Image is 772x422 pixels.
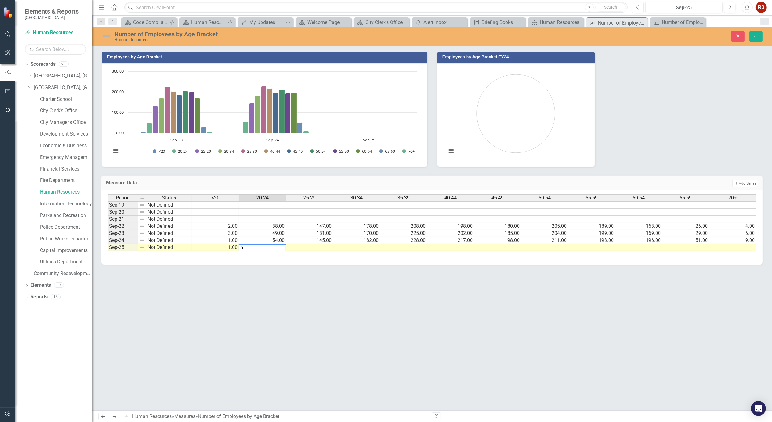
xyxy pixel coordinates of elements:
[34,270,92,277] a: Community Redevelopment Area
[662,223,709,230] td: 26.00
[286,237,333,244] td: 145.00
[297,122,303,133] path: Sep-24, 51. 65-69.
[732,180,758,187] button: Add Series
[530,18,582,26] a: Human Resources
[59,62,69,67] div: 21
[333,237,380,244] td: 182.00
[25,15,79,20] small: [GEOGRAPHIC_DATA]
[679,195,692,201] span: 65-69
[40,224,92,231] a: Police Department
[207,132,212,133] path: Sep-23, 6. 70+.
[198,413,279,419] div: Number of Employees by Age Bracket
[141,132,146,133] path: Sep-23, 3.
[291,93,297,133] path: Sep-24, 196. 60-64.
[140,245,144,250] img: 8DAGhfEEPCf229AAAAAElFTkSuQmCC
[40,119,92,126] a: City Manager's Office
[40,96,92,103] a: Charter School
[140,210,144,215] img: 8DAGhfEEPCf229AAAAAElFTkSuQmCC
[443,68,588,160] svg: Interactive chart
[106,180,461,186] h3: Measure Data
[108,216,138,223] td: Sep-21
[379,149,396,154] button: Show 65-69
[108,68,420,160] svg: Interactive chart
[333,149,349,154] button: Show 55-59
[34,73,92,80] a: [GEOGRAPHIC_DATA], [GEOGRAPHIC_DATA] Business Initiatives
[146,216,192,223] td: Not Defined
[140,238,144,243] img: 8DAGhfEEPCf229AAAAAElFTkSuQmCC
[192,230,239,237] td: 3.00
[34,84,92,91] a: [GEOGRAPHIC_DATA], [GEOGRAPHIC_DATA] Strategic Plan
[249,103,255,133] path: Sep-24, 145. 25-29.
[146,230,192,237] td: Not Defined
[427,223,474,230] td: 198.00
[521,237,568,244] td: 211.00
[287,149,304,154] button: Show 45-49
[30,294,48,301] a: Reports
[195,98,200,133] path: Sep-23, 169. 60-64.
[709,237,756,244] td: 9.00
[183,91,188,133] path: Sep-23, 204. 50-54.
[123,18,168,26] a: Code Compliance
[270,148,280,154] text: 40-44
[108,209,138,216] td: Sep-20
[132,413,172,419] a: Human Resources
[333,230,380,237] td: 170.00
[171,91,176,133] path: Sep-23, 202. 40-44.
[170,137,183,143] text: Sep-23
[192,244,239,251] td: 1.00
[224,148,234,154] text: 30-34
[192,237,239,244] td: 1.00
[385,148,395,154] text: 65-69
[159,148,165,154] text: <20
[114,37,476,42] div: Human Resources
[108,68,421,160] div: Chart. Highcharts interactive chart.
[51,294,61,300] div: 16
[112,68,124,74] text: 300.00
[192,223,239,230] td: 2.00
[604,5,617,10] span: Search
[316,148,326,154] text: 50-54
[30,282,51,289] a: Elements
[153,149,165,154] button: Show
[339,148,349,154] text: 55-59
[427,230,474,237] td: 202.00
[189,71,370,133] g: 55-59, bar series 9 of 12 with 3 bars.
[172,149,188,154] button: Show 20-24
[267,137,279,143] text: Sep-24
[239,18,284,26] a: My Updates
[356,149,372,154] button: Show 60-64
[652,18,704,26] a: Number of Employees
[191,18,226,26] div: Human Resources Analytics Dashboard
[140,217,144,222] img: 8DAGhfEEPCf229AAAAAElFTkSuQmCC
[662,230,709,237] td: 29.00
[380,237,427,244] td: 228.00
[751,401,766,416] div: Open Intercom Messenger
[201,148,211,154] text: 25-29
[153,106,158,133] path: Sep-23, 131. 25-29.
[107,55,424,59] h3: Employees by Age Bracket
[140,231,144,236] img: 8DAGhfEEPCf229AAAAAElFTkSuQmCC
[165,87,170,133] path: Sep-23, 225. 35-39.
[261,86,267,133] path: Sep-24, 228. 35-39.
[662,237,709,244] td: 51.00
[112,89,124,94] text: 200.00
[181,18,226,26] a: Human Resources Analytics Dashboard
[442,55,592,59] h3: Employees by Age Bracket FY24
[111,146,120,155] button: View chart menu, Chart
[413,18,466,26] a: Alert Inbox
[482,18,524,26] div: Briefing Books
[140,196,145,201] img: 8DAGhfEEPCf229AAAAAElFTkSuQmCC
[195,149,211,154] button: Show 25-29
[615,237,662,244] td: 196.00
[350,195,363,201] span: 30-34
[443,68,589,160] div: Chart. Highcharts interactive chart.
[247,148,257,154] text: 35-39
[243,122,249,133] path: Sep-24, 54. 20-24.
[568,223,615,230] td: 189.00
[267,88,273,133] path: Sep-24, 217. 40-44.
[116,130,124,136] text: 0.00
[255,96,261,133] path: Sep-24, 182. 30-34.
[286,223,333,230] td: 147.00
[648,4,720,11] div: Sep-25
